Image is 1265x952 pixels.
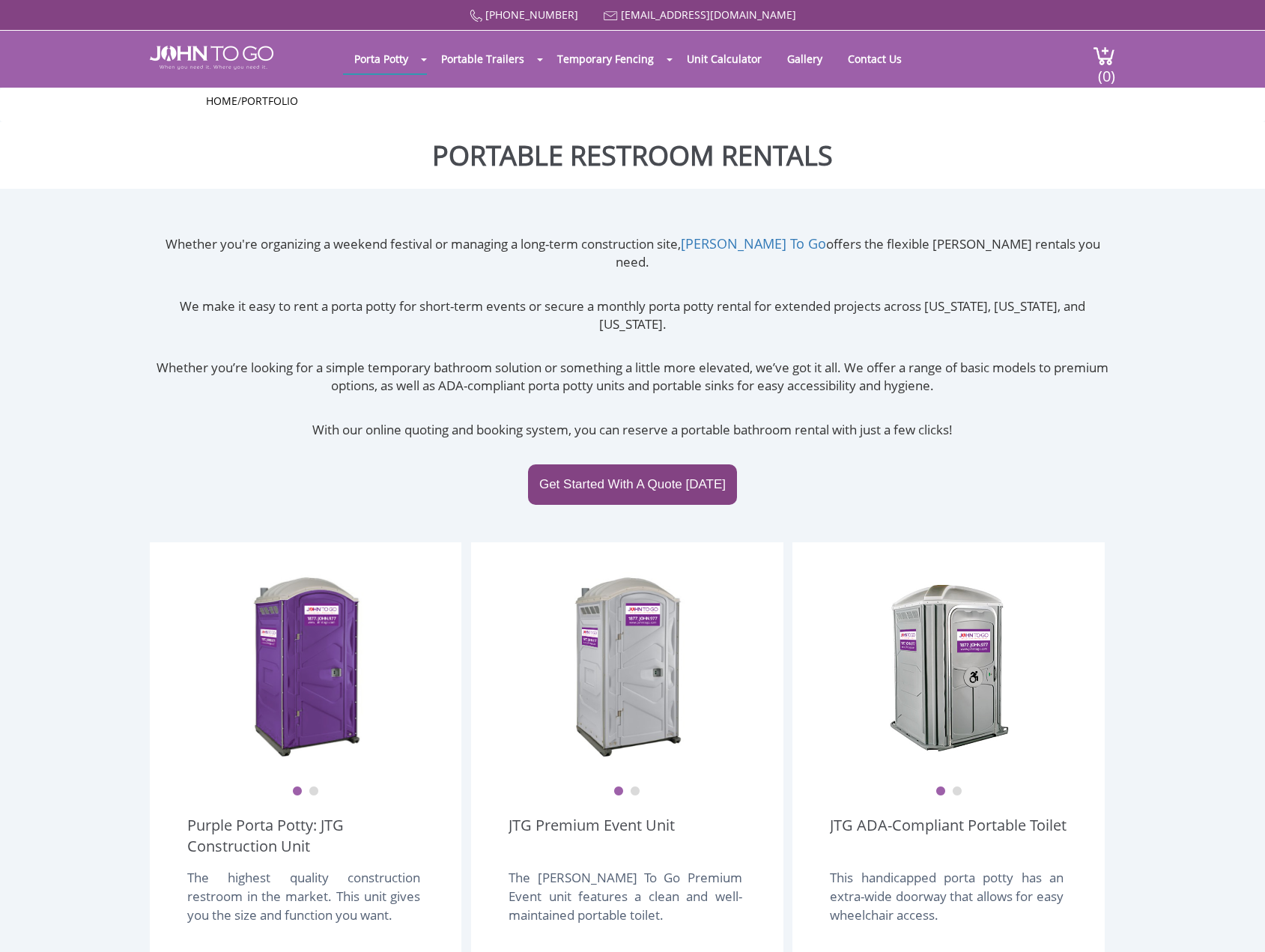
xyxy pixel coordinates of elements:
[343,44,419,73] a: Porta Potty
[206,94,237,108] a: Home
[509,815,675,857] a: JTG Premium Event Unit
[889,572,1009,760] img: ADA Handicapped Accessible Unit
[206,94,1060,109] ul: /
[430,44,536,73] a: Portable Trailers
[676,44,773,73] a: Unit Calculator
[309,786,319,797] button: 2 of 2
[837,44,913,73] a: Contact Us
[470,10,482,22] img: Call
[952,786,962,797] button: 2 of 2
[528,464,737,505] a: Get Started With A Quote [DATE]
[681,234,826,252] a: [PERSON_NAME] To Go
[830,868,1063,940] div: This handicapped porta potty has an extra-wide doorway that allows for easy wheelchair access.
[546,44,665,73] a: Temporary Fencing
[150,46,273,70] img: JOHN to go
[150,421,1115,439] p: With our online quoting and booking system, you can reserve a portable bathroom rental with just ...
[1093,46,1115,66] img: cart a
[604,11,618,21] img: Mail
[630,786,640,797] button: 2 of 2
[776,44,834,73] a: Gallery
[830,815,1067,857] a: JTG ADA-Compliant Portable Toilet
[935,786,946,797] button: 1 of 2
[150,297,1115,334] p: We make it easy to rent a porta potty for short-term events or secure a monthly porta potty renta...
[150,359,1115,395] p: Whether you’re looking for a simple temporary bathroom solution or something a little more elevat...
[1097,54,1115,86] span: (0)
[292,786,303,797] button: 1 of 2
[187,815,424,857] a: Purple Porta Potty: JTG Construction Unit
[150,234,1115,272] p: Whether you're organizing a weekend festival or managing a long-term construction site, offers th...
[241,94,298,108] a: Portfolio
[509,868,741,940] div: The [PERSON_NAME] To Go Premium Event unit features a clean and well-maintained portable toilet.
[187,868,420,940] div: The highest quality construction restroom in the market. This unit gives you the size and functio...
[485,7,578,22] a: [PHONE_NUMBER]
[621,7,796,22] a: [EMAIL_ADDRESS][DOMAIN_NAME]
[613,786,624,797] button: 1 of 2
